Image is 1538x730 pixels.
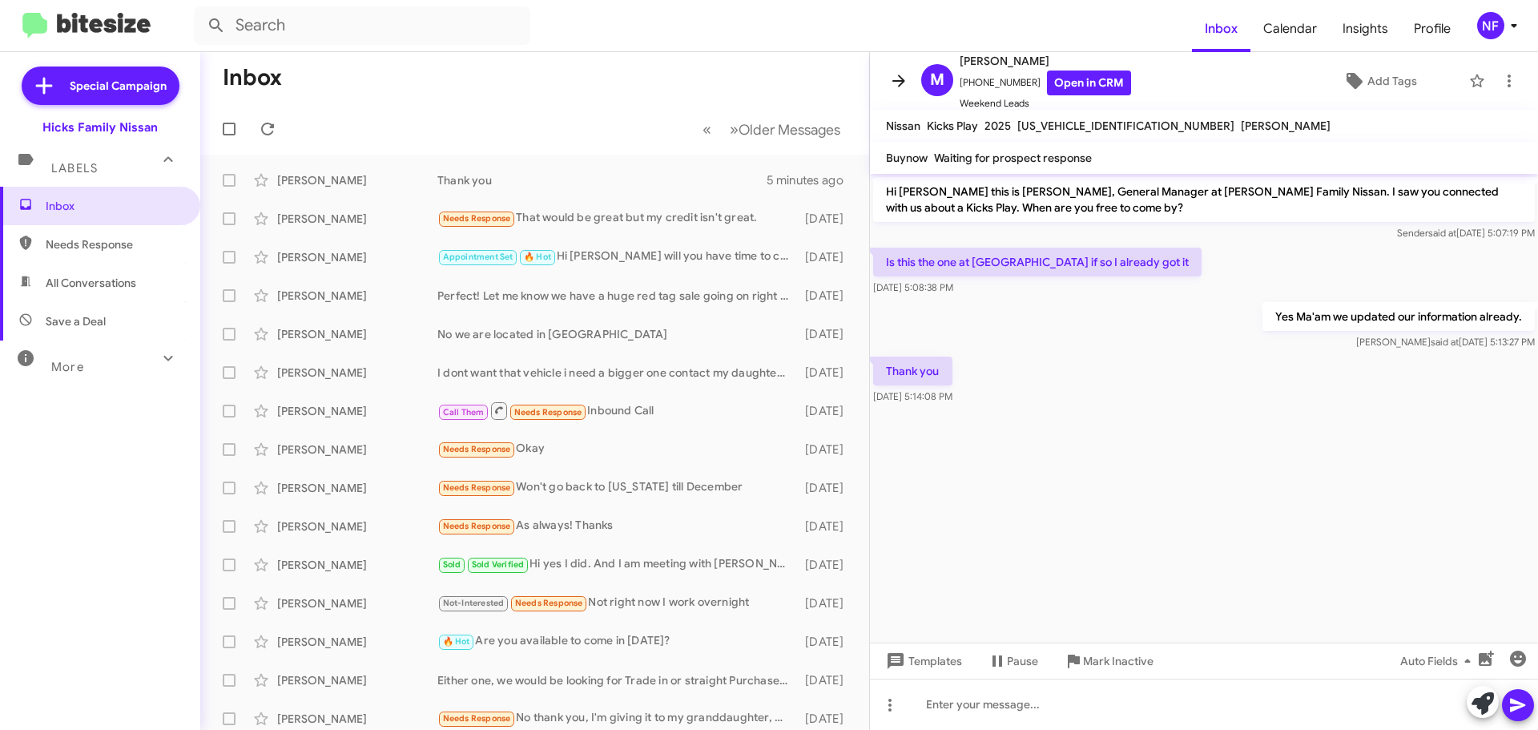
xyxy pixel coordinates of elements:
span: « [703,119,711,139]
span: 2025 [984,119,1011,133]
span: Needs Response [443,444,511,454]
p: Is this the one at [GEOGRAPHIC_DATA] if so I already got it [873,248,1202,276]
span: [PERSON_NAME] [1241,119,1331,133]
div: No thank you, I'm giving it to my granddaughter, we had it all up to code , runs great, she loves... [437,709,797,728]
div: [DATE] [797,288,856,304]
div: Hi yes I did. And I am meeting with [PERSON_NAME] again [DATE]. [437,555,797,574]
div: [DATE] [797,595,856,611]
span: Save a Deal [46,313,106,329]
span: M [930,67,944,93]
span: said at [1428,227,1456,239]
span: Pause [1007,647,1038,676]
span: Needs Response [443,521,511,531]
a: Calendar [1250,6,1330,52]
button: Mark Inactive [1051,647,1166,676]
div: [DATE] [797,249,856,265]
div: [DATE] [797,672,856,688]
span: Templates [883,647,962,676]
span: All Conversations [46,275,136,291]
span: Needs Response [443,713,511,724]
a: Special Campaign [22,67,179,105]
a: Inbox [1192,6,1250,52]
div: Thank you [437,172,767,188]
span: Nissan [886,119,920,133]
span: Weekend Leads [960,95,1131,111]
span: Not-Interested [443,598,505,608]
input: Search [194,6,530,45]
div: Are you available to come in [DATE]? [437,632,797,651]
div: Perfect! Let me know we have a huge red tag sale going on right now! [437,288,797,304]
div: Hi [PERSON_NAME] will you have time to come in [DATE]? [437,248,797,266]
p: Hi [PERSON_NAME] this is [PERSON_NAME], General Manager at [PERSON_NAME] Family Nissan. I saw you... [873,177,1535,222]
span: 🔥 Hot [443,636,470,647]
span: [US_VEHICLE_IDENTIFICATION_NUMBER] [1017,119,1234,133]
button: Add Tags [1297,67,1461,95]
div: [PERSON_NAME] [277,288,437,304]
button: Templates [870,647,975,676]
a: Open in CRM [1047,71,1131,95]
div: [DATE] [797,557,856,573]
button: NF [1464,12,1520,39]
div: [PERSON_NAME] [277,211,437,227]
div: Inbound Call [437,401,797,421]
span: [DATE] 5:14:08 PM [873,390,952,402]
span: Labels [51,161,98,175]
span: Appointment Set [443,252,513,262]
div: [PERSON_NAME] [277,518,437,534]
span: Older Messages [739,121,840,139]
a: Insights [1330,6,1401,52]
span: [PERSON_NAME] [DATE] 5:13:27 PM [1356,336,1535,348]
div: [PERSON_NAME] [277,557,437,573]
p: Thank you [873,357,952,385]
div: [DATE] [797,634,856,650]
span: Sold Verified [472,559,525,570]
span: Waiting for prospect response [934,151,1092,165]
span: 🔥 Hot [524,252,551,262]
div: [DATE] [797,518,856,534]
span: Needs Response [514,407,582,417]
button: Previous [693,113,721,146]
div: [PERSON_NAME] [277,595,437,611]
span: Special Campaign [70,78,167,94]
span: » [730,119,739,139]
div: [DATE] [797,211,856,227]
span: Sender [DATE] 5:07:19 PM [1397,227,1535,239]
div: [PERSON_NAME] [277,711,437,727]
div: [PERSON_NAME] [277,365,437,381]
span: Kicks Play [927,119,978,133]
span: Auto Fields [1400,647,1477,676]
div: [PERSON_NAME] [277,634,437,650]
span: [PHONE_NUMBER] [960,71,1131,95]
span: Inbox [46,198,182,214]
div: [DATE] [797,442,856,458]
h1: Inbox [223,65,282,91]
div: As always! Thanks [437,517,797,535]
div: I dont want that vehicle i need a bigger one contact my daughter [PHONE_NUMBER] she will explain [437,365,797,381]
div: NF [1477,12,1504,39]
div: Won't go back to [US_STATE] till December [437,478,797,497]
span: Needs Response [443,482,511,493]
span: Needs Response [46,236,182,252]
span: Needs Response [515,598,583,608]
nav: Page navigation example [694,113,850,146]
div: [PERSON_NAME] [277,249,437,265]
span: Needs Response [443,213,511,224]
div: Hicks Family Nissan [42,119,158,135]
span: Call Them [443,407,485,417]
div: [PERSON_NAME] [277,672,437,688]
div: [PERSON_NAME] [277,326,437,342]
span: Mark Inactive [1083,647,1153,676]
div: Either one, we would be looking for Trade in or straight Purchase. Would you like to schedule an ... [437,672,797,688]
div: [DATE] [797,711,856,727]
span: said at [1431,336,1459,348]
span: [PERSON_NAME] [960,51,1131,71]
div: [PERSON_NAME] [277,172,437,188]
div: No we are located in [GEOGRAPHIC_DATA] [437,326,797,342]
div: [PERSON_NAME] [277,442,437,458]
div: Not right now I work overnight [437,594,797,612]
div: 5 minutes ago [767,172,856,188]
p: Yes Ma'am we updated our information already. [1262,302,1535,331]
